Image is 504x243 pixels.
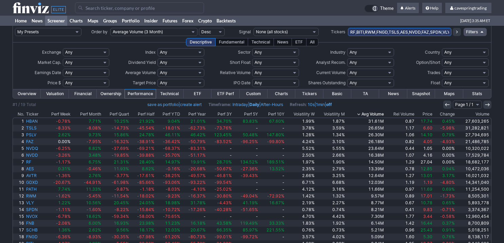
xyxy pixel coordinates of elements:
a: -14.73% [102,125,130,132]
span: -49.57% [188,173,206,178]
a: 13.01 [415,172,434,179]
a: 6.82% [72,145,102,152]
a: -35.70% [155,152,181,159]
a: 14.97% [155,159,181,166]
span: 12.85 [421,166,432,171]
a: 21,486,785 [456,138,491,145]
span: 2.76% [89,173,101,178]
span: -16.32% [112,139,129,144]
span: 15.86% [114,132,129,137]
a: AVTR [25,172,44,179]
span: 46.42% [190,132,206,137]
span: -36.42% [163,139,180,144]
span: 10.25% [114,119,129,124]
a: -73.76% [207,125,233,132]
a: -8.33% [44,125,72,132]
a: -50.79% [181,138,207,145]
a: - [259,125,285,132]
a: Help [422,3,442,14]
a: - [259,145,285,152]
span: 6.60 [423,125,432,131]
a: 0.00% [44,138,72,145]
a: 67.60% [259,118,285,125]
a: -83.52% [207,138,233,145]
div: Descriptive [186,38,216,46]
a: 26.65M [346,125,385,132]
a: 0.78 [385,166,415,172]
a: 28.40% [130,159,155,166]
a: 7 [13,159,25,166]
span: -8.33% [56,125,71,131]
a: - [233,125,259,132]
span: 21.01% [190,119,206,124]
a: 18,682,177 [456,159,491,166]
div: Fundamental [215,38,248,46]
a: GDXD [25,179,44,186]
a: FAZ [25,138,44,145]
span: 0.94% [442,166,455,171]
a: Valuation [41,89,69,98]
a: -69.21% [130,145,155,152]
a: 26.30M [346,132,385,138]
span: -69.21% [137,146,154,151]
span: -1.36% [56,173,71,178]
span: -3.77% [114,173,129,178]
a: Charts [267,89,295,98]
a: 10s [308,102,315,107]
a: -62.73% [181,125,207,132]
a: 21.01% [181,118,207,125]
span: 50.48% [243,132,258,137]
a: 1.06 [385,132,415,138]
a: 1min [316,102,325,107]
a: NVDQ [25,145,44,152]
a: 14.50M [346,159,385,166]
a: 0.79% [433,132,456,138]
a: 2 [13,125,25,132]
a: 16,021,032 [456,172,491,179]
span: -51.17% [188,153,206,158]
a: 3.10% [316,138,346,145]
span: -1.17% [56,159,71,164]
span: 21.92% [139,119,154,124]
a: 1.97% [285,159,316,166]
span: -19.85% [112,153,129,158]
a: Home [13,16,29,26]
span: -38.25% [163,173,180,178]
a: -37.69% [102,145,130,152]
a: 31,282,821 [456,125,491,132]
a: 34.70% [207,118,233,125]
a: -6.25% [44,145,72,152]
span: 3.48% [89,153,101,158]
div: News [274,38,292,46]
span: 28.70% [217,159,232,164]
a: 6.60 [415,125,434,132]
a: Charts [67,16,85,26]
a: RF [25,159,44,166]
span: -35.70% [163,153,180,158]
a: -51.17% [181,152,207,159]
a: Screener [45,16,67,26]
a: -68.37% [155,145,181,152]
a: 46.11% [155,132,181,138]
a: 17.74 [415,118,434,125]
a: Daily [249,102,259,107]
span: -73.76% [214,125,232,131]
span: 0.45% [442,119,455,124]
span: 134.52% [240,159,258,164]
span: 19.91% [190,159,206,164]
a: 9.04% [155,118,181,125]
a: 0.45% [433,118,456,125]
a: Snapshot [407,89,435,98]
a: Futures [160,16,180,26]
a: -19.85% [102,152,130,159]
span: -17.61% [137,173,154,178]
a: 8 [13,166,25,172]
a: -38.91% [130,138,155,145]
a: -5.98% [433,125,456,132]
a: 1.90% [316,159,346,166]
a: AES [25,166,44,172]
span: 7.71% [89,119,101,124]
a: 83.83% [233,118,259,125]
a: Tickers [295,89,323,98]
span: -50.67% [214,166,232,171]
